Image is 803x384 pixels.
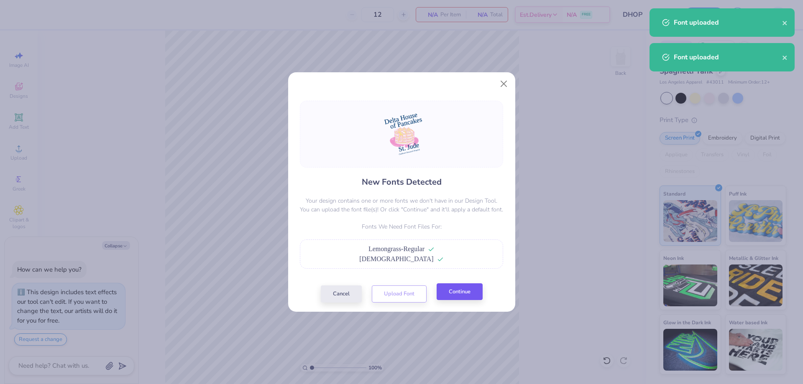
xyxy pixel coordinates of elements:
button: Close [496,76,511,92]
p: Fonts We Need Font Files For: [300,222,503,231]
div: Font uploaded [674,18,782,28]
button: Cancel [321,285,362,303]
span: [DEMOGRAPHIC_DATA] [359,255,433,262]
span: Lemongrass-Regular [368,245,425,252]
h4: New Fonts Detected [362,176,442,188]
p: Your design contains one or more fonts we don't have in our Design Tool. You can upload the font ... [300,196,503,214]
button: close [782,18,788,28]
div: Font uploaded [674,52,782,62]
button: Continue [437,283,483,300]
button: close [782,52,788,62]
